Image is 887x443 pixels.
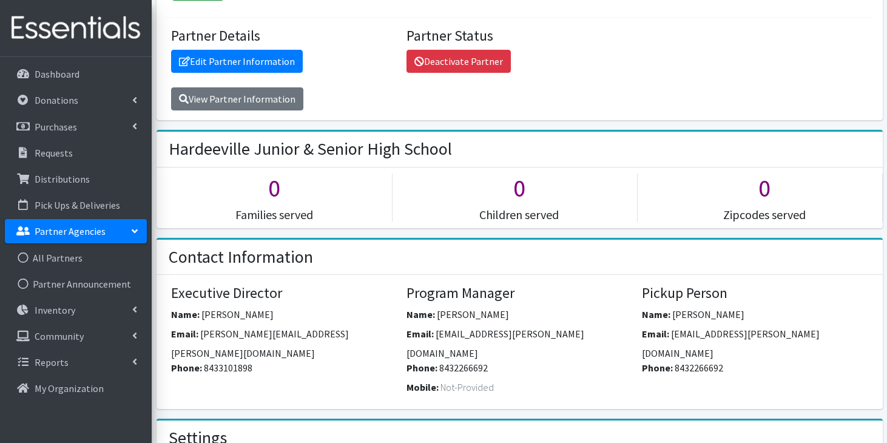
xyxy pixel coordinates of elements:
[35,199,120,211] p: Pick Ups & Deliveries
[642,326,669,341] label: Email:
[5,88,147,112] a: Donations
[5,62,147,86] a: Dashboard
[406,326,434,341] label: Email:
[169,247,313,268] h2: Contact Information
[402,208,637,222] h5: Children served
[642,307,670,322] label: Name:
[406,307,435,322] label: Name:
[406,27,633,45] h4: Partner Status
[171,326,198,341] label: Email:
[5,298,147,322] a: Inventory
[171,285,397,302] h4: Executive Director
[35,330,84,342] p: Community
[171,328,349,359] span: [PERSON_NAME][EMAIL_ADDRESS][PERSON_NAME][DOMAIN_NAME]
[5,246,147,270] a: All Partners
[35,94,78,106] p: Donations
[406,50,511,73] a: Deactivate Partner
[201,308,274,320] span: [PERSON_NAME]
[5,376,147,401] a: My Organization
[5,324,147,348] a: Community
[5,272,147,296] a: Partner Announcement
[5,115,147,139] a: Purchases
[440,381,494,393] span: Not-Provided
[35,147,73,159] p: Requests
[642,285,868,302] h4: Pickup Person
[35,121,77,133] p: Purchases
[5,219,147,243] a: Partner Agencies
[642,360,673,375] label: Phone:
[35,173,90,185] p: Distributions
[171,27,397,45] h4: Partner Details
[672,308,744,320] span: [PERSON_NAME]
[5,193,147,217] a: Pick Ups & Deliveries
[157,174,392,203] h1: 0
[647,174,882,203] h1: 0
[169,139,452,160] h2: Hardeeville Junior & Senior High School
[35,356,69,368] p: Reports
[171,87,303,110] a: View Partner Information
[406,360,437,375] label: Phone:
[35,225,106,237] p: Partner Agencies
[5,8,147,49] img: HumanEssentials
[5,167,147,191] a: Distributions
[642,328,820,359] span: [EMAIL_ADDRESS][PERSON_NAME][DOMAIN_NAME]
[171,50,303,73] a: Edit Partner Information
[157,208,392,222] h5: Families served
[204,362,252,374] span: 8433101898
[406,285,633,302] h4: Program Manager
[5,350,147,374] a: Reports
[35,304,75,316] p: Inventory
[437,308,509,320] span: [PERSON_NAME]
[35,68,79,80] p: Dashboard
[171,360,202,375] label: Phone:
[5,141,147,165] a: Requests
[439,362,488,374] span: 8432266692
[35,382,104,394] p: My Organization
[647,208,882,222] h5: Zipcodes served
[675,362,723,374] span: 8432266692
[171,307,200,322] label: Name:
[402,174,637,203] h1: 0
[406,380,439,394] label: Mobile:
[406,328,584,359] span: [EMAIL_ADDRESS][PERSON_NAME][DOMAIN_NAME]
